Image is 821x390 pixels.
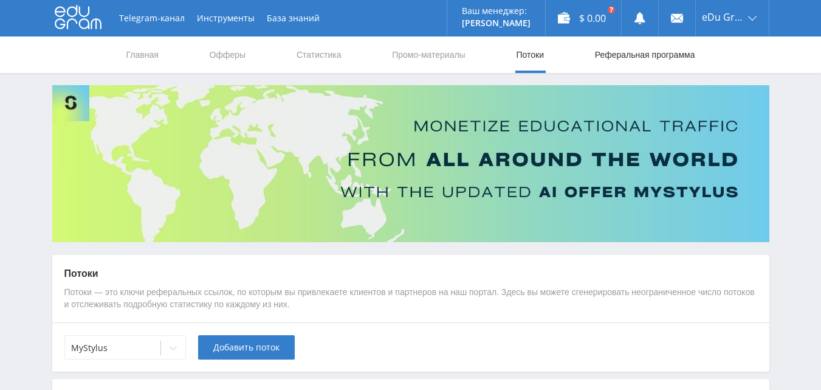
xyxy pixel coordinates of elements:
[295,37,343,73] a: Статистика
[462,18,531,28] p: [PERSON_NAME]
[213,343,280,352] span: Добавить поток
[198,335,295,360] button: Добавить поток
[462,6,531,16] p: Ваш менеджер:
[64,287,757,310] p: Потоки — это ключи реферальных ссылок, по которым вы привлекаете клиентов и партнеров на наш порт...
[391,37,466,73] a: Промо-материалы
[52,85,769,242] img: Banner
[125,37,160,73] a: Главная
[208,37,247,73] a: Офферы
[64,267,757,280] p: Потоки
[515,37,545,73] a: Потоки
[594,37,696,73] a: Реферальная программа
[702,12,744,22] span: eDu Group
